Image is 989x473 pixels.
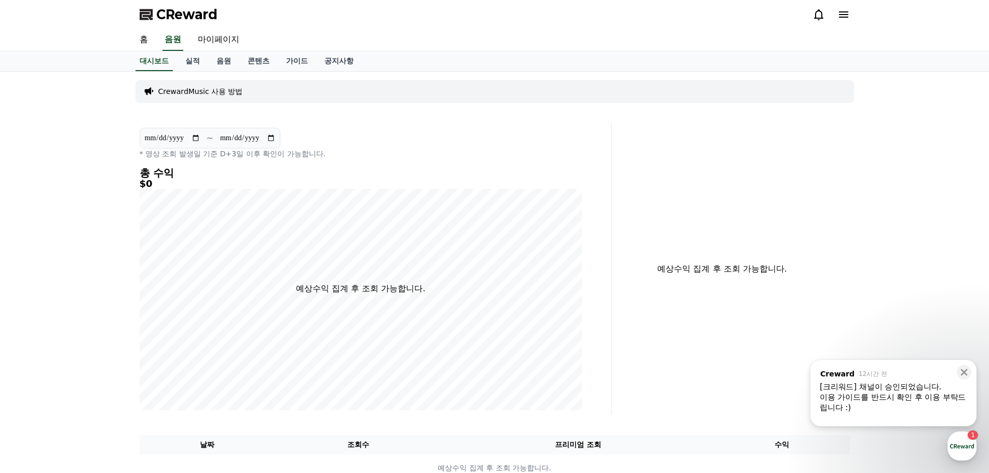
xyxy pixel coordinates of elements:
[177,51,208,71] a: 실적
[442,435,714,454] th: 프리미엄 조회
[140,179,582,189] h5: $0
[275,435,441,454] th: 조회수
[140,148,582,159] p: * 영상 조회 발생일 기준 D+3일 이후 확인이 가능합니다.
[136,51,173,71] a: 대시보드
[140,167,582,179] h4: 총 수익
[140,435,275,454] th: 날짜
[189,29,248,51] a: 마이페이지
[207,132,213,144] p: ~
[296,282,425,295] p: 예상수익 집계 후 조회 가능합니다.
[620,263,825,275] p: 예상수익 집계 후 조회 가능합니다.
[158,86,243,97] a: CrewardMusic 사용 방법
[131,29,156,51] a: 홈
[208,51,239,71] a: 음원
[162,29,183,51] a: 음원
[239,51,278,71] a: 콘텐츠
[316,51,362,71] a: 공지사항
[156,6,218,23] span: CReward
[714,435,850,454] th: 수익
[278,51,316,71] a: 가이드
[140,6,218,23] a: CReward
